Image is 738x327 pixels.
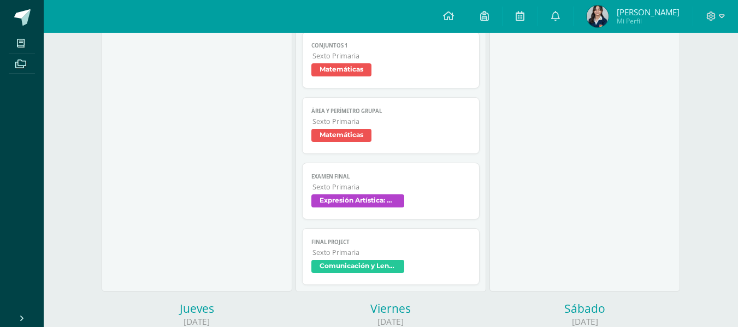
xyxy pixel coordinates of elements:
span: Sexto Primaria [312,248,470,257]
span: Área y perímetro grupal [311,108,470,115]
span: Sexto Primaria [312,117,470,126]
a: Conjuntos 1Sexto PrimariaMatemáticas [302,32,480,88]
a: Examen FinalSexto PrimariaExpresión Artística: Artes Plásticas [302,163,480,219]
span: Sexto Primaria [312,182,470,192]
span: Mi Perfil [617,16,680,26]
a: Área y perímetro grupalSexto PrimariaMatemáticas [302,97,480,154]
div: Sábado [489,301,680,316]
span: Expresión Artística: Artes Plásticas [311,194,404,207]
a: Final ProjectSexto PrimariaComunicación y Lenguaje L3. Tercer Idioma [302,228,480,285]
span: Sexto Primaria [312,51,470,61]
span: [PERSON_NAME] [617,7,680,17]
div: Viernes [296,301,486,316]
span: Final Project [311,239,470,246]
div: Jueves [102,301,292,316]
span: Matemáticas [311,63,371,76]
span: Examen Final [311,173,470,180]
span: Matemáticas [311,129,371,142]
span: Conjuntos 1 [311,42,470,49]
img: 2dda4c2ade87e467947dbb2a7b0c1633.png [587,5,609,27]
span: Comunicación y Lenguaje L3. Tercer Idioma [311,260,404,273]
